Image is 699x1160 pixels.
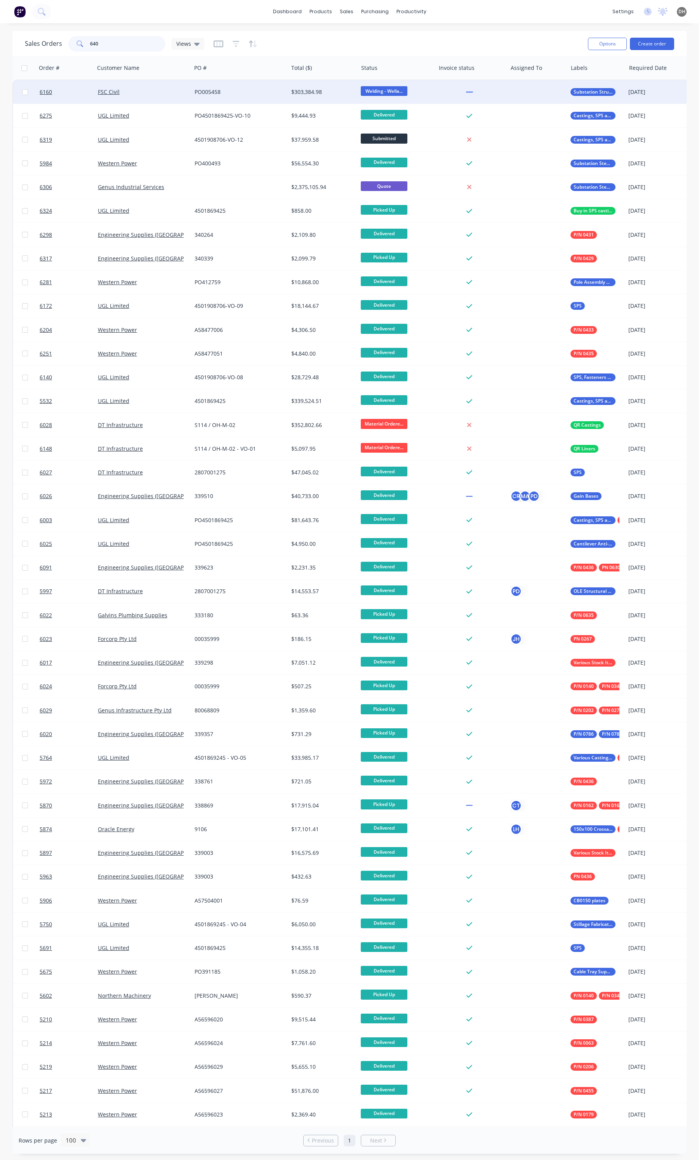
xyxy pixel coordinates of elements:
[574,707,594,714] span: P/N 0202
[39,64,59,72] div: Order #
[574,1087,594,1095] span: P/N 0455
[570,707,625,714] button: P/N 0202P/N 0279
[602,564,620,571] span: PN 0630
[98,1063,137,1070] a: Western Power
[40,754,52,762] span: 5764
[98,421,143,429] a: DT Infrastructure
[291,160,351,167] div: $56,554.30
[98,754,129,761] a: UGL Limited
[574,659,612,667] span: Various Stock Items
[361,158,407,167] span: Delivered
[570,825,662,833] button: 150x100 Crossarms
[98,778,231,785] a: Engineering Supplies ([GEOGRAPHIC_DATA]) Pty Ltd
[98,1039,137,1047] a: Western Power
[98,160,137,167] a: Western Power
[40,532,98,556] a: 6025
[361,276,407,286] span: Delivered
[195,88,280,96] div: PO005458
[336,6,357,17] div: sales
[609,6,638,17] div: settings
[574,373,612,381] span: SPS, Fasteners & Buy IN
[269,6,306,17] a: dashboard
[40,342,98,365] a: 6251
[574,849,612,857] span: Various Stock Items
[306,6,336,17] div: products
[570,682,654,690] button: P/N 0140P/N 0345
[291,112,351,120] div: $9,444.93
[574,492,598,500] span: Gain Bases
[361,64,377,72] div: Status
[40,1087,52,1095] span: 5217
[291,231,351,239] div: $2,109.80
[40,509,98,532] a: 6003
[195,112,280,120] div: PO4501869425-VO-10
[40,944,52,952] span: 5691
[40,88,52,96] span: 6160
[574,207,612,215] span: Buy in SPS casting
[98,1087,137,1094] a: Western Power
[40,920,52,928] span: 5750
[570,611,597,619] button: P/N 0635
[570,635,595,643] button: PN 0267
[40,1063,52,1071] span: 5219
[574,88,612,96] span: Substation Structural Steel
[570,88,616,96] button: Substation Structural Steel
[510,585,522,597] button: PD
[98,350,137,357] a: Western Power
[528,490,540,502] div: PD
[40,611,52,619] span: 6022
[570,849,616,857] button: Various Stock Items
[628,183,690,191] div: [DATE]
[40,873,52,880] span: 5963
[40,627,98,651] a: 6023
[574,587,612,595] span: OLE Structural Steel & SPS
[40,1016,52,1023] span: 5210
[98,635,137,643] a: Forcorp Pty Ltd
[574,160,612,167] span: Substation Steel & Ali
[570,373,616,381] button: SPS, Fasteners & Buy IN
[570,183,616,191] button: Substation Steel & Ali
[570,659,616,667] button: Various Stock Items
[361,86,407,96] span: Welding - Wella...
[40,366,98,389] a: 6140
[602,802,622,809] span: P/N 0163
[291,183,351,191] div: $2,375,105.94
[40,373,52,381] span: 6140
[98,445,143,452] a: DT Infrastructure
[98,1111,137,1118] a: Western Power
[570,1087,597,1095] button: P/N 0455
[40,707,52,714] span: 6029
[574,611,594,619] span: P/N 0635
[630,38,674,50] button: Create order
[40,960,98,983] a: 5675
[628,231,690,239] div: [DATE]
[570,1016,597,1023] button: P/N 0387
[98,112,129,119] a: UGL Limited
[570,730,625,738] button: P/N 0786P/N 0787
[40,104,98,127] a: 6275
[98,136,129,143] a: UGL Limited
[98,944,129,952] a: UGL Limited
[361,229,407,238] span: Delivered
[370,1137,382,1144] span: Next
[98,88,120,96] a: FSC Civil
[40,722,98,746] a: 6020
[570,136,616,144] button: Castings, SPS and Buy In
[574,350,594,358] span: P/N 0435
[510,490,540,502] button: CRMAPD
[628,88,690,96] div: [DATE]
[40,484,98,508] a: 6026
[40,897,52,905] span: 5906
[98,326,137,333] a: Western Power
[40,651,98,674] a: 6017
[602,682,622,690] span: P/N 0345
[40,841,98,865] a: 5897
[40,469,52,476] span: 6027
[574,635,592,643] span: PN 0267
[90,36,166,52] input: Search...
[40,326,52,334] span: 6204
[40,825,52,833] span: 5874
[40,421,52,429] span: 6028
[98,968,137,975] a: Western Power
[602,730,622,738] span: P/N 0787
